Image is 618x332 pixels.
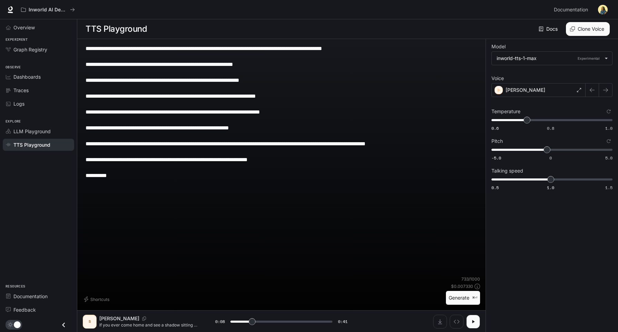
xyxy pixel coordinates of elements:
p: Talking speed [491,168,523,173]
button: Generate⌘⏎ [446,291,480,305]
span: -5.0 [491,155,501,161]
span: 0:41 [338,318,348,325]
button: Shortcuts [83,294,112,305]
a: TTS Playground [3,139,74,151]
button: Inspect [450,315,464,329]
p: [PERSON_NAME] [99,315,139,322]
span: Dashboards [13,73,41,80]
span: Graph Registry [13,46,47,53]
span: Dark mode toggle [14,321,21,328]
p: Inworld AI Demos [29,7,67,13]
a: Overview [3,21,74,33]
div: inworld-tts-1-maxExperimental [492,52,612,65]
p: 733 / 1000 [461,276,480,282]
p: $ 0.007330 [451,283,473,289]
button: User avatar [596,3,610,17]
span: Overview [13,24,35,31]
a: Docs [537,22,560,36]
p: [PERSON_NAME] [506,87,545,94]
a: Logs [3,98,74,110]
button: Reset to default [605,108,612,115]
span: 1.0 [605,125,612,131]
button: Reset to default [605,137,612,145]
a: Documentation [3,290,74,302]
p: Model [491,44,506,49]
span: LLM Playground [13,128,51,135]
div: inworld-tts-1-max [497,55,601,62]
a: Traces [3,84,74,96]
button: Clone Voice [566,22,610,36]
button: Close drawer [56,318,71,332]
span: Documentation [554,6,588,14]
a: Dashboards [3,71,74,83]
p: ⌘⏎ [472,296,477,300]
span: 5.0 [605,155,612,161]
p: If you ever come home and see a shadow sitting on your couch — and the door shuts behind you — fo... [99,322,199,328]
div: S [84,316,95,327]
span: 1.0 [547,185,554,191]
span: 0.8 [547,125,554,131]
p: Pitch [491,139,503,144]
span: 0 [549,155,552,161]
span: Feedback [13,306,36,313]
span: 0.6 [491,125,499,131]
a: Feedback [3,304,74,316]
button: All workspaces [18,3,78,17]
p: Experimental [576,55,601,61]
span: Documentation [13,293,48,300]
span: 0.5 [491,185,499,191]
a: Documentation [551,3,593,17]
span: 0:08 [215,318,225,325]
h1: TTS Playground [86,22,147,36]
p: Voice [491,76,504,81]
a: LLM Playground [3,125,74,137]
a: Graph Registry [3,43,74,56]
button: Download audio [433,315,447,329]
span: Logs [13,100,24,107]
span: 1.5 [605,185,612,191]
span: Traces [13,87,29,94]
span: TTS Playground [13,141,50,148]
p: Temperature [491,109,520,114]
img: User avatar [598,5,608,14]
button: Copy Voice ID [139,316,149,321]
